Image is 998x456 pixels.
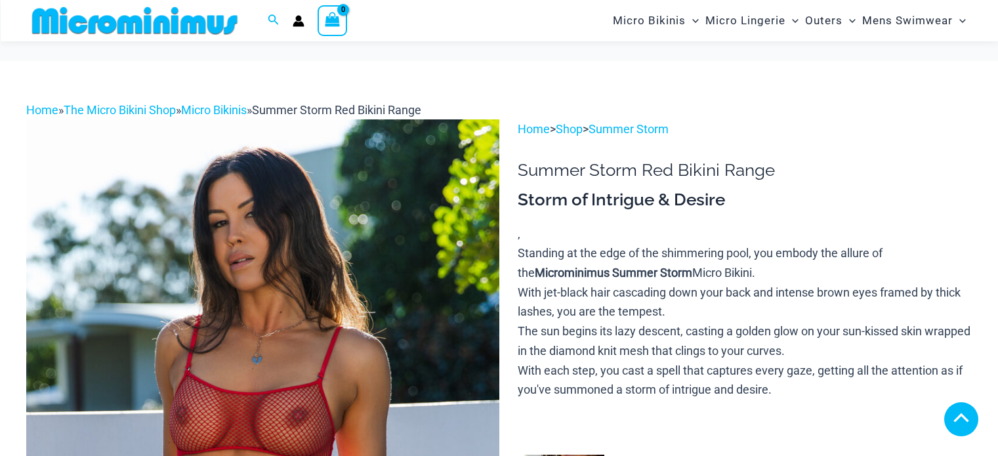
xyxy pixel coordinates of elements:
p: > > [518,119,972,139]
b: Microminimus Summer Storm [535,266,692,280]
a: Micro LingerieMenu ToggleMenu Toggle [702,4,802,37]
span: Micro Bikinis [613,4,686,37]
span: Outers [805,4,842,37]
a: Summer Storm [589,122,669,136]
h3: Storm of Intrigue & Desire [518,189,972,211]
img: MM SHOP LOGO FLAT [27,6,243,35]
a: Search icon link [268,12,280,29]
a: View Shopping Cart, empty [318,5,348,35]
a: Account icon link [293,15,304,27]
span: Summer Storm Red Bikini Range [252,103,421,117]
span: Mens Swimwear [862,4,953,37]
span: Menu Toggle [953,4,966,37]
a: OutersMenu ToggleMenu Toggle [802,4,859,37]
h1: Summer Storm Red Bikini Range [518,160,972,180]
p: Standing at the edge of the shimmering pool, you embody the allure of the Micro Bikini. With jet-... [518,243,972,400]
a: Micro BikinisMenu ToggleMenu Toggle [610,4,702,37]
a: Mens SwimwearMenu ToggleMenu Toggle [859,4,969,37]
a: Micro Bikinis [181,103,247,117]
span: Menu Toggle [842,4,856,37]
nav: Site Navigation [608,2,972,39]
span: Menu Toggle [785,4,799,37]
span: Micro Lingerie [705,4,785,37]
a: Home [26,103,58,117]
div: , [518,189,972,400]
span: Menu Toggle [686,4,699,37]
a: The Micro Bikini Shop [64,103,176,117]
a: Home [518,122,550,136]
a: Shop [556,122,583,136]
span: » » » [26,103,421,117]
